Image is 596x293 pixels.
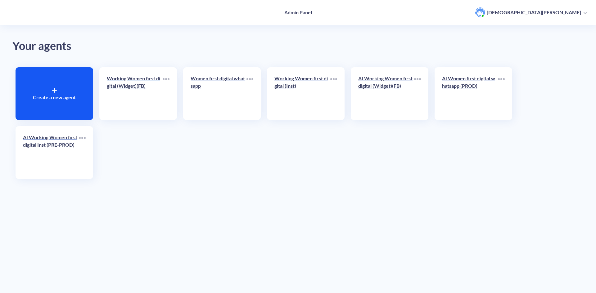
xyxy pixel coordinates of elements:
[274,75,330,90] p: Working Women first digital (Inst)
[358,75,414,90] p: AI Working Women first digital (Widget)(FB)
[191,75,246,113] a: Women first digital whatsapp
[12,37,584,55] div: Your agents
[442,75,498,90] p: AI Women first digital whatsapp (PROD)
[107,75,163,113] a: Working Women first digital (Widget)(FB)
[442,75,498,113] a: AI Women first digital whatsapp (PROD)
[487,9,581,16] p: [DEMOGRAPHIC_DATA][PERSON_NAME]
[23,134,79,149] p: AI Working Women first digital Inst (PRE-PROD)
[107,75,163,90] p: Working Women first digital (Widget)(FB)
[475,7,485,17] img: user photo
[358,75,414,113] a: AI Working Women first digital (Widget)(FB)
[33,94,76,101] p: Create a new agent
[284,9,312,15] h4: Admin Panel
[191,75,246,90] p: Women first digital whatsapp
[274,75,330,113] a: Working Women first digital (Inst)
[23,134,79,171] a: AI Working Women first digital Inst (PRE-PROD)
[472,7,590,18] button: user photo[DEMOGRAPHIC_DATA][PERSON_NAME]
